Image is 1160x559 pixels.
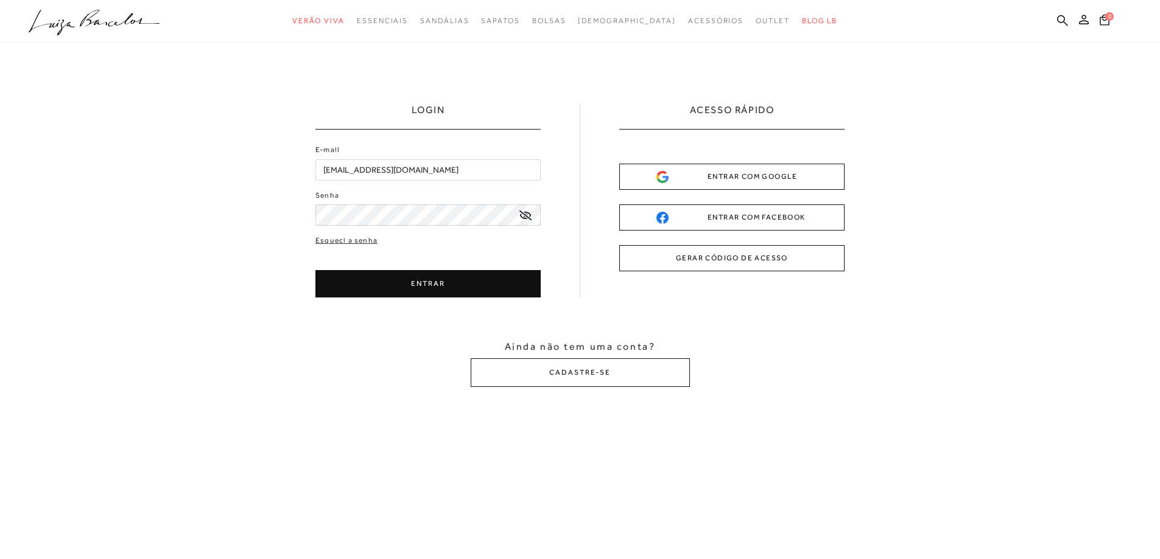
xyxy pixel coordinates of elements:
a: noSubCategoriesText [420,10,469,32]
h2: ACESSO RÁPIDO [690,103,775,129]
span: Outlet [756,16,790,25]
a: exibir senha [519,210,532,220]
a: noSubCategoriesText [292,10,345,32]
span: Ainda não tem uma conta? [505,340,655,353]
label: E-mail [315,144,340,156]
a: noSubCategoriesText [688,10,743,32]
span: Bolsas [532,16,566,25]
span: 0 [1105,12,1114,21]
button: ENTRAR COM GOOGLE [619,164,845,190]
a: BLOG LB [802,10,837,32]
button: 0 [1096,13,1113,30]
span: Verão Viva [292,16,345,25]
input: E-mail [315,159,541,181]
span: Acessórios [688,16,743,25]
a: noSubCategoriesText [756,10,790,32]
span: [DEMOGRAPHIC_DATA] [578,16,676,25]
span: Sandálias [420,16,469,25]
span: BLOG LB [802,16,837,25]
a: Esqueci a senha [315,235,378,246]
a: noSubCategoriesText [578,10,676,32]
label: Senha [315,190,339,201]
div: ENTRAR COM FACEBOOK [656,211,807,224]
h1: LOGIN [412,103,445,129]
span: Essenciais [357,16,408,25]
div: ENTRAR COM GOOGLE [656,170,807,183]
span: Sapatos [481,16,519,25]
button: ENTRAR COM FACEBOOK [619,204,845,231]
button: GERAR CÓDIGO DE ACESSO [619,245,845,271]
a: noSubCategoriesText [532,10,566,32]
a: noSubCategoriesText [357,10,408,32]
button: ENTRAR [315,270,541,297]
a: noSubCategoriesText [481,10,519,32]
button: CADASTRE-SE [471,358,690,387]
